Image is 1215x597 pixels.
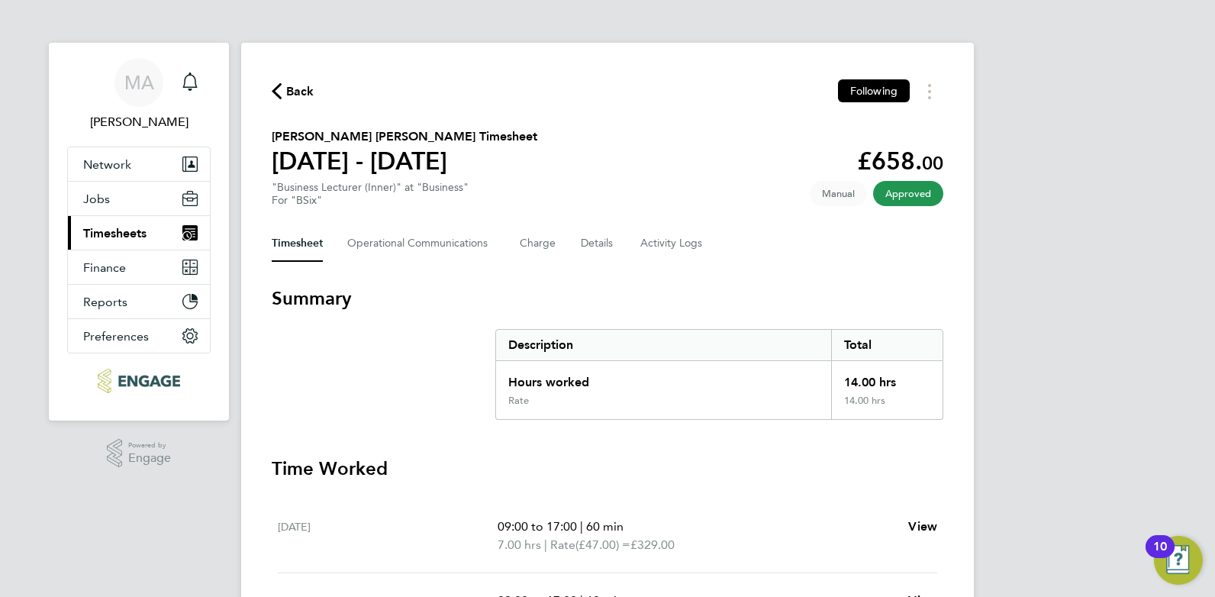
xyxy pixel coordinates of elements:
button: Timesheet [272,225,323,262]
a: Go to home page [67,369,211,393]
span: Mahnaz Asgari Joorshari [67,113,211,131]
h3: Time Worked [272,457,943,481]
span: Back [286,82,314,101]
span: This timesheet was manually created. [810,181,867,206]
span: Finance [83,260,126,275]
h2: [PERSON_NAME] [PERSON_NAME] Timesheet [272,127,537,146]
span: 7.00 hrs [498,537,541,552]
span: Rate [550,536,575,554]
span: £329.00 [630,537,675,552]
span: 00 [922,152,943,174]
div: Summary [495,329,943,420]
div: "Business Lecturer (Inner)" at "Business" [272,181,469,207]
div: 14.00 hrs [831,395,943,419]
div: Rate [508,395,529,407]
button: Preferences [68,319,210,353]
span: 60 min [586,519,624,534]
span: Engage [128,452,171,465]
button: Reports [68,285,210,318]
div: For "BSix" [272,194,469,207]
div: Total [831,330,943,360]
button: Following [838,79,910,102]
span: This timesheet has been approved. [873,181,943,206]
button: Details [581,225,616,262]
div: 14.00 hrs [831,361,943,395]
span: 09:00 to 17:00 [498,519,577,534]
span: Preferences [83,329,149,344]
button: Finance [68,250,210,284]
span: (£47.00) = [575,537,630,552]
app-decimal: £658. [857,147,943,176]
span: View [908,519,937,534]
a: Powered byEngage [107,439,172,468]
div: [DATE] [278,518,498,554]
button: Timesheets Menu [916,79,943,103]
button: Timesheets [68,216,210,250]
button: Open Resource Center, 10 new notifications [1154,536,1203,585]
div: Description [496,330,831,360]
span: | [580,519,583,534]
span: Powered by [128,439,171,452]
button: Network [68,147,210,181]
span: Following [850,84,898,98]
button: Activity Logs [640,225,704,262]
span: Timesheets [83,226,147,240]
span: Network [83,157,131,172]
nav: Main navigation [49,43,229,421]
span: | [544,537,547,552]
img: ncclondon-logo-retina.png [98,369,179,393]
h3: Summary [272,286,943,311]
span: Jobs [83,192,110,206]
button: Back [272,82,314,101]
div: Hours worked [496,361,831,395]
span: MA [124,73,154,92]
h1: [DATE] - [DATE] [272,146,537,176]
button: Jobs [68,182,210,215]
button: Charge [520,225,556,262]
a: MA[PERSON_NAME] [67,58,211,131]
div: 10 [1153,547,1167,566]
span: Reports [83,295,127,309]
button: Operational Communications [347,225,495,262]
a: View [908,518,937,536]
